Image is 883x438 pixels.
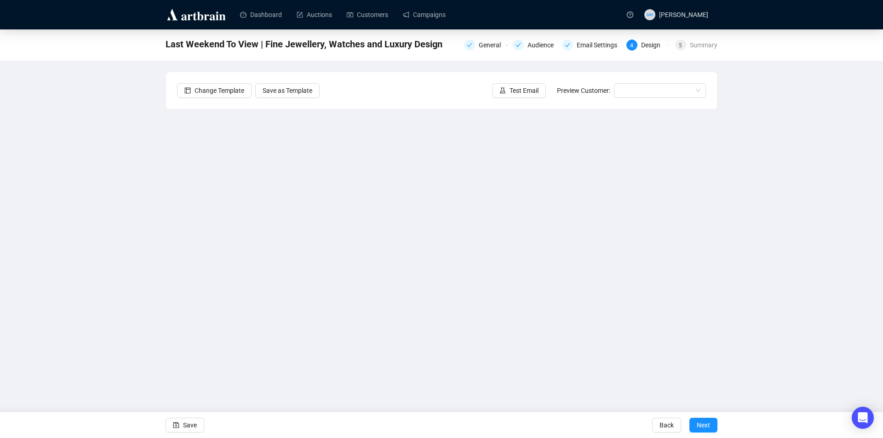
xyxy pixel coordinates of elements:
span: Save [183,412,197,438]
span: check [565,42,570,48]
span: question-circle [627,11,633,18]
span: Test Email [510,85,539,96]
span: MW [647,11,654,18]
div: Email Settings [562,40,621,51]
span: Preview Customer: [557,87,610,94]
a: Auctions [297,3,332,27]
a: Campaigns [403,3,446,27]
div: Open Intercom Messenger [852,407,874,429]
span: [PERSON_NAME] [659,11,708,18]
div: Summary [690,40,717,51]
span: check [516,42,521,48]
span: layout [184,87,191,94]
div: 5Summary [675,40,717,51]
span: Back [659,412,674,438]
span: check [467,42,472,48]
span: Change Template [195,85,244,96]
span: 5 [679,42,682,49]
span: Save as Template [263,85,312,96]
a: Customers [347,3,388,27]
div: 4Design [626,40,670,51]
span: save [173,422,179,428]
div: Audience [528,40,559,51]
span: Last Weekend To View | Fine Jewellery, Watches and Luxury Design [166,37,442,51]
span: Next [697,412,710,438]
div: Email Settings [577,40,623,51]
button: Next [689,418,717,432]
button: Save [166,418,204,432]
span: experiment [499,87,506,94]
div: Audience [513,40,556,51]
a: Dashboard [240,3,282,27]
img: logo [166,7,227,22]
span: 4 [630,42,633,49]
button: Change Template [177,83,252,98]
button: Test Email [492,83,546,98]
button: Save as Template [255,83,320,98]
div: Design [641,40,666,51]
div: General [464,40,507,51]
button: Back [652,418,681,432]
div: General [479,40,506,51]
